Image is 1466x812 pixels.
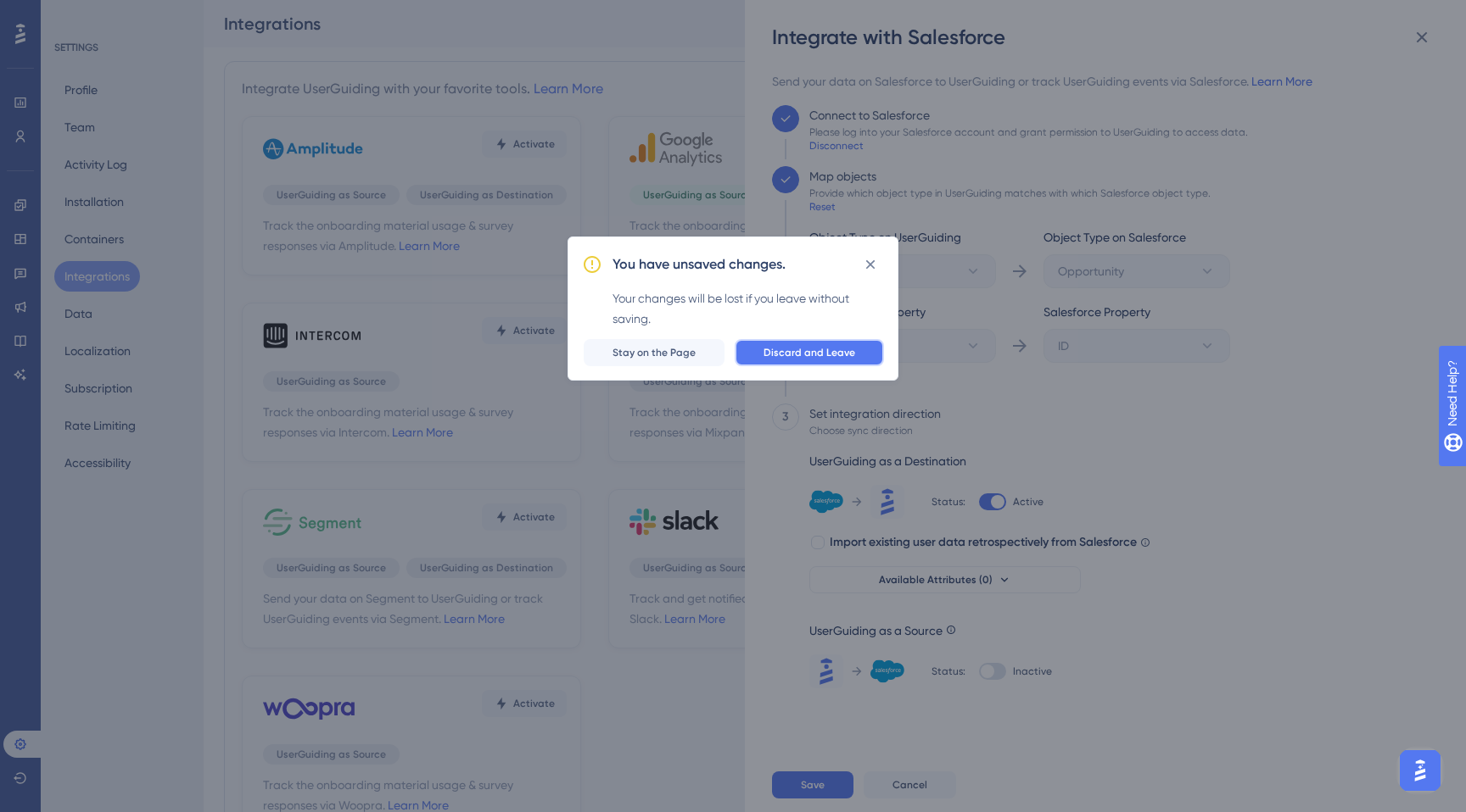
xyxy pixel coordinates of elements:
[40,4,106,25] span: Need Help?
[764,346,855,359] span: Discard and Leave
[613,288,884,329] div: Your changes will be lost if you leave without saving.
[613,346,696,359] span: Stay on the Page
[1395,745,1446,796] iframe: UserGuiding AI Assistant Launcher
[613,254,786,275] h2: You have unsaved changes.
